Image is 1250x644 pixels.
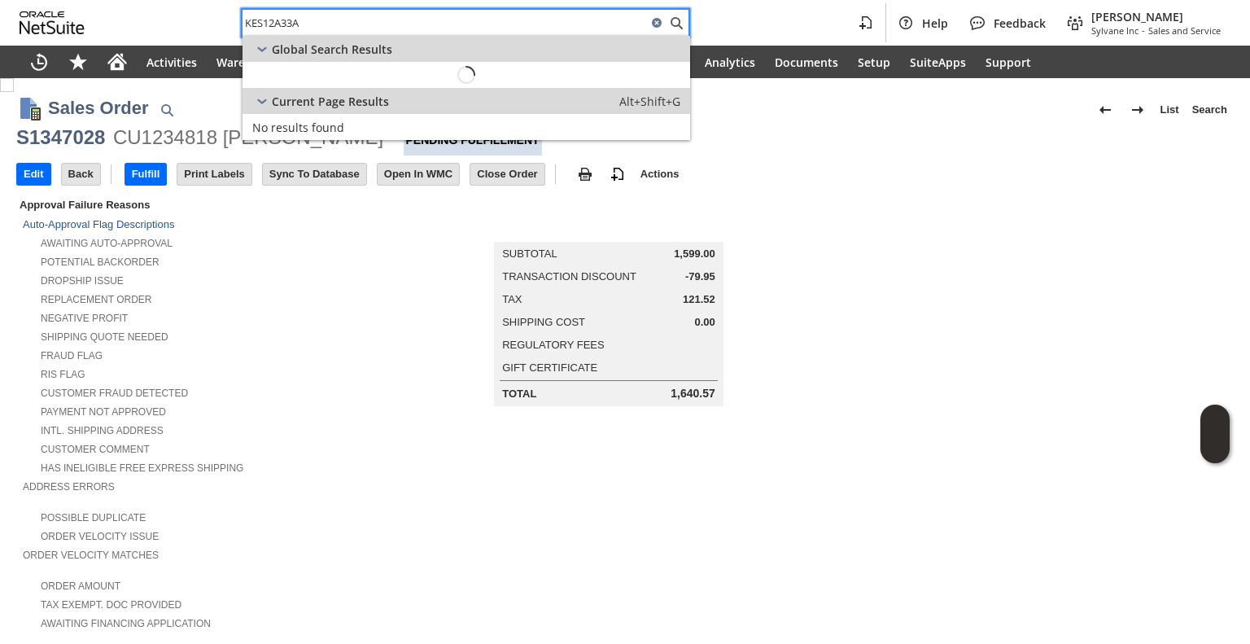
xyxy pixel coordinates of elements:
[137,46,207,78] a: Activities
[272,94,389,109] span: Current Page Results
[674,248,715,261] span: 1,599.00
[922,15,948,31] span: Help
[986,55,1031,70] span: Support
[243,114,690,140] a: No results found
[634,168,686,180] a: Actions
[41,294,151,305] a: Replacement Order
[695,46,765,78] a: Analytics
[41,531,159,542] a: Order Velocity Issue
[1200,435,1230,464] span: Oracle Guided Learning Widget. To move around, please hold and drag
[502,270,636,283] a: Transaction Discount
[1186,97,1234,123] a: Search
[1128,100,1147,120] img: Next
[667,13,686,33] svg: Search
[41,599,181,611] a: Tax Exempt. Doc Provided
[575,164,595,184] img: print.svg
[48,94,149,121] h1: Sales Order
[17,164,50,185] input: Edit
[502,248,557,260] a: Subtotal
[705,55,755,70] span: Analytics
[494,216,723,242] caption: Summary
[146,55,197,70] span: Activities
[41,313,128,324] a: Negative Profit
[41,444,150,455] a: Customer Comment
[243,13,647,33] input: Search
[910,55,966,70] span: SuiteApps
[20,46,59,78] a: Recent Records
[765,46,848,78] a: Documents
[157,100,177,120] img: Quick Find
[41,618,211,629] a: Awaiting Financing Application
[1095,100,1115,120] img: Previous
[41,350,103,361] a: Fraud Flag
[16,195,416,214] div: Approval Failure Reasons
[272,42,392,57] span: Global Search Results
[671,387,715,401] span: 1,640.57
[1148,24,1221,37] span: Sales and Service
[125,164,167,185] input: Fulfill
[41,406,166,418] a: Payment not approved
[900,46,976,78] a: SuiteApps
[113,125,383,151] div: CU1234818 [PERSON_NAME]
[207,46,289,78] a: Warehouse
[1200,405,1230,463] iframe: Click here to launch Oracle Guided Learning Help Panel
[848,46,900,78] a: Setup
[41,331,168,343] a: Shipping Quote Needed
[68,52,88,72] svg: Shortcuts
[216,55,279,70] span: Warehouse
[41,425,164,436] a: Intl. Shipping Address
[502,293,522,305] a: Tax
[858,55,890,70] span: Setup
[20,11,85,34] svg: logo
[453,62,480,89] svg: Loading
[994,15,1046,31] span: Feedback
[694,316,715,329] span: 0.00
[62,164,100,185] input: Back
[685,270,715,283] span: -79.95
[608,164,627,184] img: add-record.svg
[29,52,49,72] svg: Recent Records
[41,580,120,592] a: Order Amount
[23,481,115,493] a: Address Errors
[41,462,243,474] a: Has Ineligible Free Express Shipping
[41,275,124,287] a: Dropship Issue
[404,125,542,156] div: Pending Fulfillment
[23,550,159,561] a: Order Velocity Matches
[470,164,544,185] input: Close Order
[107,52,127,72] svg: Home
[41,369,85,380] a: RIS flag
[1154,97,1186,123] a: List
[1091,24,1139,37] span: Sylvane Inc
[252,120,344,135] span: No results found
[41,238,173,249] a: Awaiting Auto-Approval
[502,388,536,400] a: Total
[775,55,838,70] span: Documents
[41,512,146,524] a: Possible Duplicate
[263,164,366,185] input: Sync To Database
[502,339,604,351] a: Regulatory Fees
[976,46,1041,78] a: Support
[619,94,680,109] span: Alt+Shift+G
[177,164,251,185] input: Print Labels
[41,256,160,268] a: Potential Backorder
[41,388,188,399] a: Customer Fraud Detected
[378,164,460,185] input: Open In WMC
[1142,24,1145,37] span: -
[16,125,105,151] div: S1347028
[59,46,98,78] div: Shortcuts
[98,46,137,78] a: Home
[683,293,715,306] span: 121.52
[502,361,597,374] a: Gift Certificate
[502,316,585,328] a: Shipping Cost
[23,218,174,230] a: Auto-Approval Flag Descriptions
[1091,9,1221,24] span: [PERSON_NAME]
